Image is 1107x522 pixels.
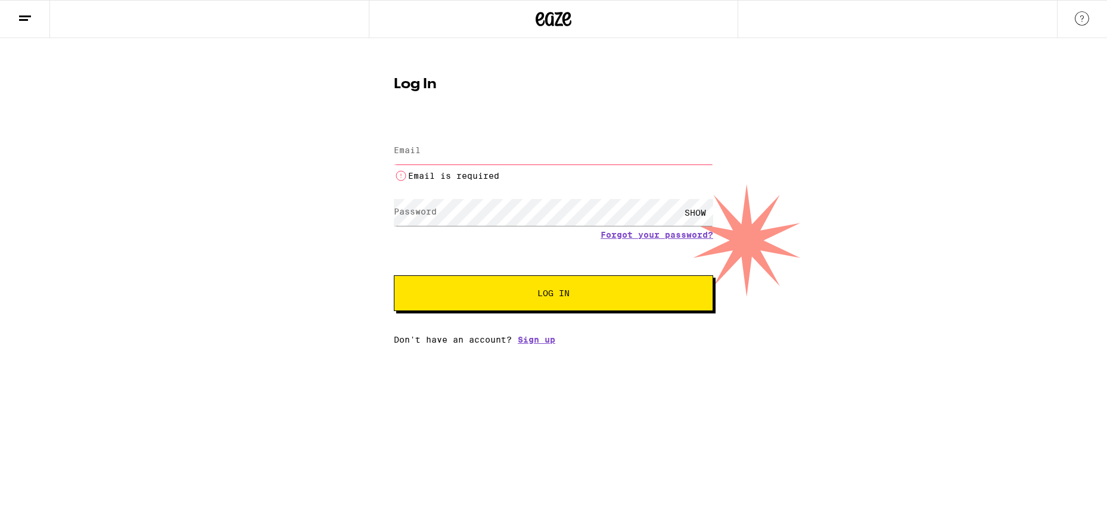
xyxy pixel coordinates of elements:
[394,138,713,164] input: Email
[394,77,713,92] h1: Log In
[537,289,570,297] span: Log In
[394,169,713,183] li: Email is required
[601,230,713,240] a: Forgot your password?
[394,145,421,155] label: Email
[394,207,437,216] label: Password
[394,335,713,344] div: Don't have an account?
[677,199,713,226] div: SHOW
[518,335,555,344] a: Sign up
[394,275,713,311] button: Log In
